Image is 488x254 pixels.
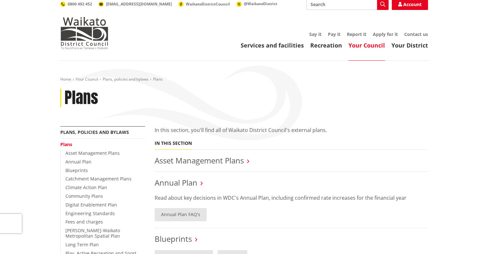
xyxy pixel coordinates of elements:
h5: In this section [155,141,192,146]
p: In this section, you'll find all of Waikato District Council's external plans. [155,126,428,134]
iframe: Messenger Launcher [458,227,482,250]
a: Your Council [348,41,385,49]
span: 0800 492 452 [68,1,92,7]
a: Annual Plan [65,159,91,165]
a: Community Plans [65,193,103,199]
a: Apply for it [373,31,398,37]
a: Long Term Plan [65,241,99,248]
a: Blueprints [65,167,88,173]
a: Asset Management Plans [65,150,120,156]
span: @WaikatoDistrict [244,1,277,6]
a: Report it [347,31,366,37]
a: Say it [309,31,321,37]
a: Annual Plan FAQ's [155,208,207,221]
a: Engineering Standards [65,210,115,216]
a: Plans, policies and bylaws [103,76,149,82]
a: WaikatoDistrictCouncil [178,1,230,7]
a: Fees and charges [65,219,103,225]
a: Contact us [404,31,428,37]
span: [EMAIL_ADDRESS][DOMAIN_NAME] [106,1,172,7]
a: @WaikatoDistrict [236,1,277,6]
a: Your Council [76,76,98,82]
a: Blueprints [155,233,192,244]
nav: breadcrumb [60,77,428,82]
a: Recreation [310,41,342,49]
a: Plans, policies and bylaws [60,129,129,135]
h1: Plans [64,89,98,107]
a: 0800 492 452 [60,1,92,7]
a: Home [60,76,71,82]
a: Services and facilities [241,41,304,49]
span: WaikatoDistrictCouncil [186,1,230,7]
a: Plans [60,141,72,147]
a: Annual Plan [155,177,197,188]
span: Plans [153,76,163,82]
a: [PERSON_NAME]-Waikato Metropolitan Spatial Plan [65,227,120,239]
a: [EMAIL_ADDRESS][DOMAIN_NAME] [98,1,172,7]
a: Pay it [328,31,340,37]
a: Climate Action Plan [65,184,107,190]
img: Waikato District Council - Te Kaunihera aa Takiwaa o Waikato [60,17,108,49]
a: Digital Enablement Plan [65,202,117,208]
p: Read about key decisions in WDC's Annual Plan, including confirmed rate increases for the financi... [155,194,428,202]
a: Your District [391,41,428,49]
a: Catchment Management Plans [65,176,132,182]
a: Asset Management Plans [155,155,244,166]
